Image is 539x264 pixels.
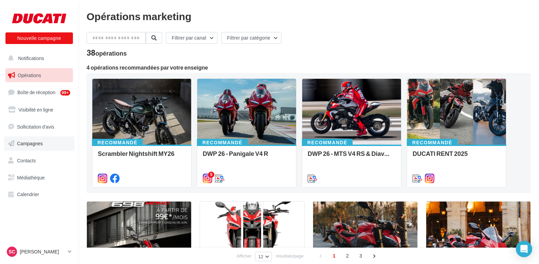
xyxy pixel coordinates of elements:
span: Notifications [18,55,44,61]
a: Visibilité en ligne [4,103,74,117]
div: Recommandé [302,139,353,146]
a: Sollicitation d'avis [4,120,74,134]
a: SC [PERSON_NAME] [5,245,73,258]
span: Opérations [18,72,41,78]
a: Boîte de réception99+ [4,85,74,100]
span: résultats/page [276,253,304,259]
div: Recommandé [407,139,458,146]
div: 99+ [60,90,70,96]
span: 1 [329,250,340,261]
span: 3 [355,250,366,261]
div: Scrambler Nightshift MY26 [98,150,186,164]
div: 5 [208,172,214,178]
button: 12 [255,252,272,261]
span: Contacts [17,158,36,163]
span: Boîte de réception [17,89,56,95]
button: Filtrer par catégorie [221,32,281,44]
button: Nouvelle campagne [5,32,73,44]
span: 2 [342,250,353,261]
span: Visibilité en ligne [18,107,53,113]
div: Recommandé [92,139,143,146]
a: Calendrier [4,187,74,202]
p: [PERSON_NAME] [20,248,65,255]
a: Campagnes [4,136,74,151]
div: DUCATI RENT 2025 [413,150,500,164]
span: Campagnes [17,141,43,146]
div: DWP 26 - Panigale V4 R [203,150,291,164]
div: Opérations marketing [87,11,531,21]
a: Opérations [4,68,74,83]
a: Médiathèque [4,171,74,185]
div: 4 opérations recommandées par votre enseigne [87,65,531,70]
div: Open Intercom Messenger [516,241,532,257]
div: opérations [95,50,127,56]
a: Contacts [4,153,74,168]
span: SC [9,248,15,255]
div: DWP 26 - MTS V4 RS & Diavel V4 RS [308,150,396,164]
span: 12 [258,254,263,259]
div: Recommandé [197,139,248,146]
button: Notifications [4,51,72,65]
span: Afficher [236,253,251,259]
span: Sollicitation d'avis [17,123,54,129]
div: 38 [87,49,127,57]
button: Filtrer par canal [166,32,217,44]
span: Calendrier [17,191,39,197]
span: Médiathèque [17,175,45,180]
